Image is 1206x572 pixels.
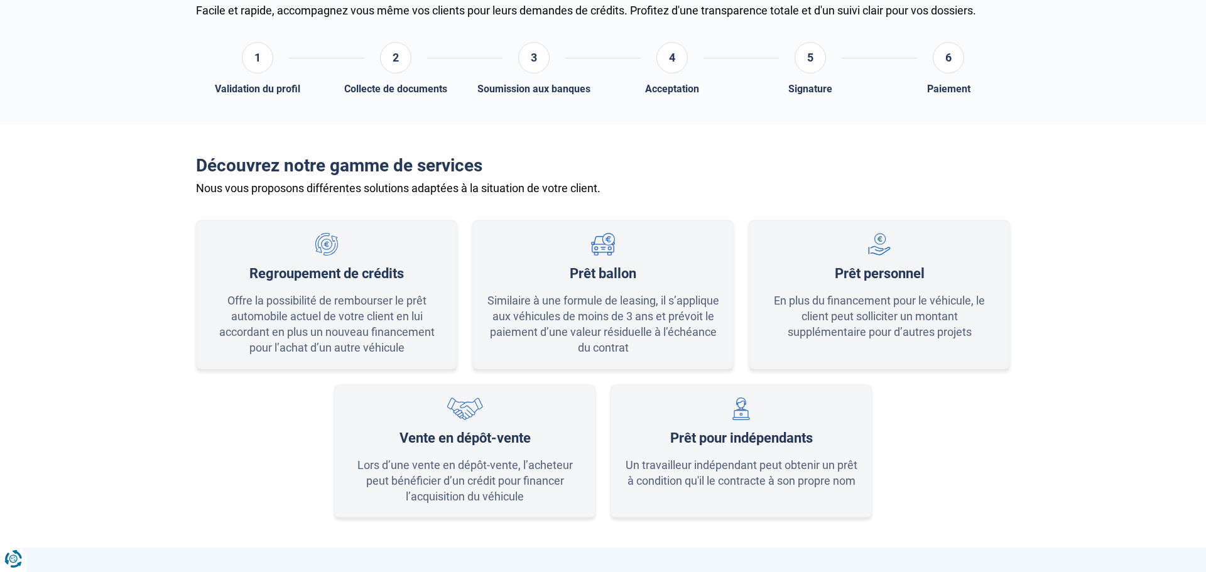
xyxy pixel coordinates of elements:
[927,83,970,95] div: Paiement
[242,42,273,73] div: 1
[518,42,550,73] div: 3
[795,42,826,73] div: 5
[215,83,300,95] div: Validation du profil
[933,42,964,73] div: 6
[762,293,997,340] div: En plus du financement pour le véhicule, le client peut solliciter un montant supplémentaire pour...
[447,397,484,421] img: Vente en dépôt-vente
[315,233,339,256] img: Regroupement de crédits
[624,457,859,488] div: Un travailleur indépendant peut obtenir un prêt à condition qu'il le contracte à son propre nom
[645,83,699,95] div: Acceptation
[347,457,582,505] div: Lors d’une vente en dépôt-vente, l’acheteur peut bénéficier d’un crédit pour financer l’acquisiti...
[868,233,891,256] img: Prêt personnel
[591,233,615,256] img: Prêt ballon
[570,266,636,282] div: Prêt ballon
[196,181,1010,195] div: Nous vous proposons différentes solutions adaptées à la situation de votre client.
[380,42,411,73] div: 2
[196,4,1010,17] div: Facile et rapide, accompagnez vous même vos clients pour leurs demandes de crédits. Profitez d'un...
[344,83,447,95] div: Collecte de documents
[835,266,925,282] div: Prêt personnel
[477,83,590,95] div: Soumission aux banques
[399,430,531,446] div: Vente en dépôt-vente
[788,83,832,95] div: Signature
[249,266,404,282] div: Regroupement de crédits
[656,42,688,73] div: 4
[209,293,444,356] div: Offre la possibilité de rembourser le prêt automobile actuel de votre client en lui accordant en ...
[732,397,750,421] img: Prêt pour indépendants
[486,293,720,356] div: Similaire à une formule de leasing, il s’applique aux véhicules de moins de 3 ans et prévoit le p...
[196,155,1010,176] h2: Découvrez notre gamme de services
[670,430,813,446] div: Prêt pour indépendants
